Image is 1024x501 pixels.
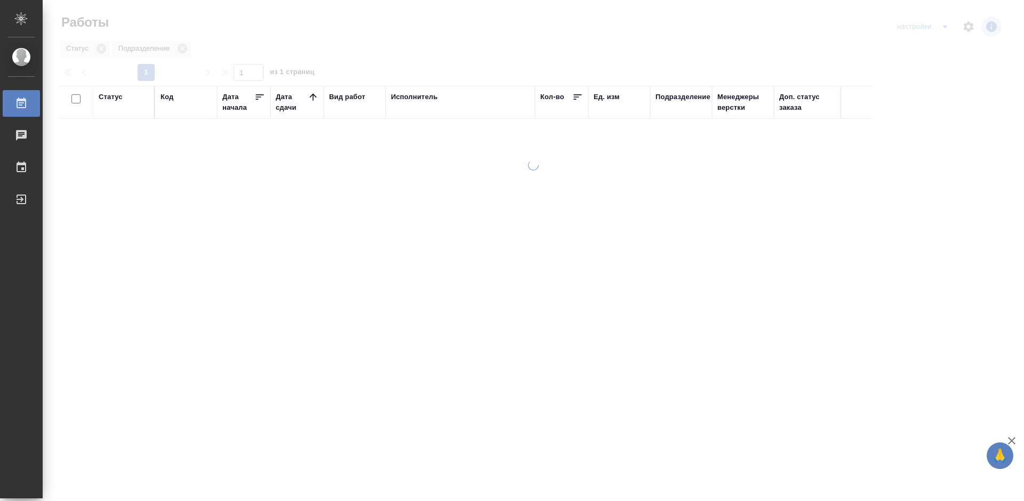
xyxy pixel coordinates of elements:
div: Код [161,92,173,102]
div: Ед. изм [594,92,620,102]
div: Менеджеры верстки [717,92,769,113]
span: 🙏 [991,445,1009,467]
div: Исполнитель [391,92,438,102]
div: Статус [99,92,123,102]
div: Доп. статус заказа [779,92,835,113]
div: Кол-во [540,92,564,102]
div: Подразделение [655,92,710,102]
div: Дата начала [222,92,254,113]
button: 🙏 [987,442,1013,469]
div: Дата сдачи [276,92,308,113]
div: Вид работ [329,92,365,102]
